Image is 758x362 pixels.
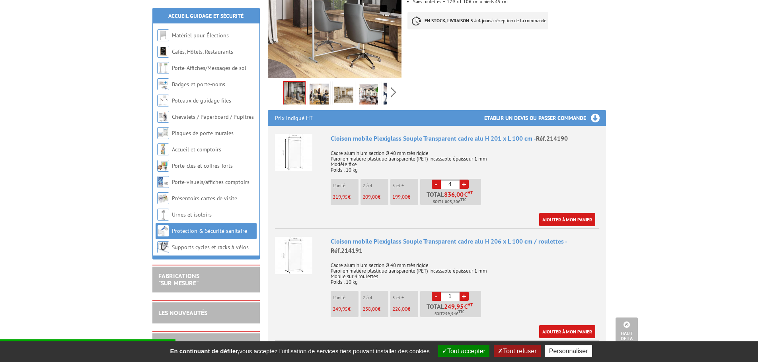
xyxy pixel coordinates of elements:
a: Protection & Sécurité sanitaire [172,227,247,234]
span: 209,00 [362,194,378,200]
a: FABRICATIONS"Sur Mesure" [158,272,199,287]
a: - [432,180,441,189]
span: Réf.214191 [331,246,362,254]
span: Next [390,86,398,99]
a: Matériel pour Élections [172,32,229,39]
button: Tout accepter [438,345,489,357]
strong: En continuant de défiler, [170,348,239,354]
div: Cloison mobile Plexiglass Souple Transparent cadre alu H 206 x L 100 cm / roulettes - [331,237,599,255]
img: Accueil et comptoirs [157,143,169,155]
img: Porte-visuels/affiches comptoirs [157,176,169,188]
a: Accueil et comptoirs [172,146,221,153]
img: 214190_cloisons_protection_transparentes.jpg [384,83,403,107]
p: € [392,306,418,312]
span: Réf.214190 [536,134,568,142]
img: Présentoirs cartes de visite [157,192,169,204]
span: 249,95 [333,306,348,312]
span: 836,00 [444,191,464,197]
img: Cafés, Hôtels, Restaurants [157,46,169,58]
p: Prix indiqué HT [275,110,313,126]
p: à réception de la commande [407,12,548,29]
p: 5 et + [392,295,418,300]
img: Urnes et isoloirs [157,209,169,221]
img: Cloison mobile Plexiglass Souple Transparent cadre alu H 206 x L 100 cm / roulettes [275,237,312,274]
span: € [464,191,468,197]
span: 1 003,20 [441,199,458,205]
p: Cadre aluminium section Ø 40 mm très rigide Paroi en matière plastique transparente (PET) incassa... [331,257,599,285]
a: LES PROMOTIONS [158,340,208,348]
a: Présentoirs cartes de visite [172,195,237,202]
a: Poteaux de guidage files [172,97,231,104]
img: Cloison mobile Plexiglass Souple Transparent cadre alu H 201 x L 100 cm [275,134,312,171]
span: 238,00 [362,306,378,312]
span: vous acceptez l'utilisation de services tiers pouvant installer des cookies [166,348,433,354]
img: Matériel pour Élections [157,29,169,41]
p: L'unité [333,183,359,188]
img: Plaques de porte murales [157,127,169,139]
a: Supports cycles et racks à vélos [172,244,249,251]
sup: TTC [458,310,464,314]
img: Protection & Sécurité sanitaire [157,225,169,237]
img: Poteaux de guidage files [157,95,169,106]
h3: Etablir un devis ou passer commande [484,110,606,126]
p: € [362,194,388,200]
p: 2 à 4 [362,183,388,188]
a: Porte-clés et coffres-forts [172,162,233,169]
span: Soit € [433,199,466,205]
img: Porte-Affiches/Messages de sol [157,62,169,74]
span: 299,94 [443,311,456,317]
span: 249,95 [444,303,464,310]
p: Cadre aluminium section Ø 40 mm très rigide Paroi en matière plastique transparente (PET) incassa... [331,145,599,173]
a: + [460,180,469,189]
a: - [432,292,441,301]
a: Haut de la page [616,317,638,350]
p: € [392,194,418,200]
p: Total [422,191,481,205]
p: € [362,306,388,312]
a: Ajouter à mon panier [539,325,595,338]
a: Ajouter à mon panier [539,213,595,226]
p: € [333,194,359,200]
div: Cloison mobile Plexiglass Souple Transparent cadre alu H 201 x L 100 cm - [331,134,599,143]
img: Supports cycles et racks à vélos [157,241,169,253]
span: € [464,303,468,310]
a: + [460,292,469,301]
img: Chevalets / Paperboard / Pupitres [157,111,169,123]
span: Soit € [435,311,464,317]
img: mise_en_scene_salons_de_coiffeur_214189.jpg [310,83,329,107]
a: Urnes et isoloirs [172,211,212,218]
p: € [333,306,359,312]
sup: HT [468,302,473,308]
strong: EN STOCK, LIVRAISON 3 à 4 jours [425,17,491,23]
a: Chevalets / Paperboard / Pupitres [172,113,254,120]
a: Porte-visuels/affiches comptoirs [172,178,249,186]
button: Personnaliser (fenêtre modale) [545,345,592,357]
p: 5 et + [392,183,418,188]
p: L'unité [333,295,359,300]
img: mise_en_scene_open_space_bureau_214189.jpg [284,82,305,106]
img: mise_en_scene_restaurant_214189.jpg [334,83,353,107]
sup: TTC [460,197,466,202]
a: Badges et porte-noms [172,81,225,88]
span: 219,95 [333,194,348,200]
img: Porte-clés et coffres-forts [157,160,169,172]
a: Accueil Guidage et Sécurité [168,12,244,19]
button: Tout refuser [494,345,540,357]
img: Badges et porte-noms [157,78,169,90]
sup: HT [468,190,473,196]
p: Total [422,303,481,317]
a: Plaques de porte murales [172,130,234,137]
a: Porte-Affiches/Messages de sol [172,64,246,72]
img: mise_en_scene_salons_de_coiffure_214189_2.jpg [359,83,378,107]
a: Cafés, Hôtels, Restaurants [172,48,233,55]
a: LES NOUVEAUTÉS [158,309,207,317]
span: 226,00 [392,306,407,312]
span: 199,00 [392,194,407,200]
p: 2 à 4 [362,295,388,300]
